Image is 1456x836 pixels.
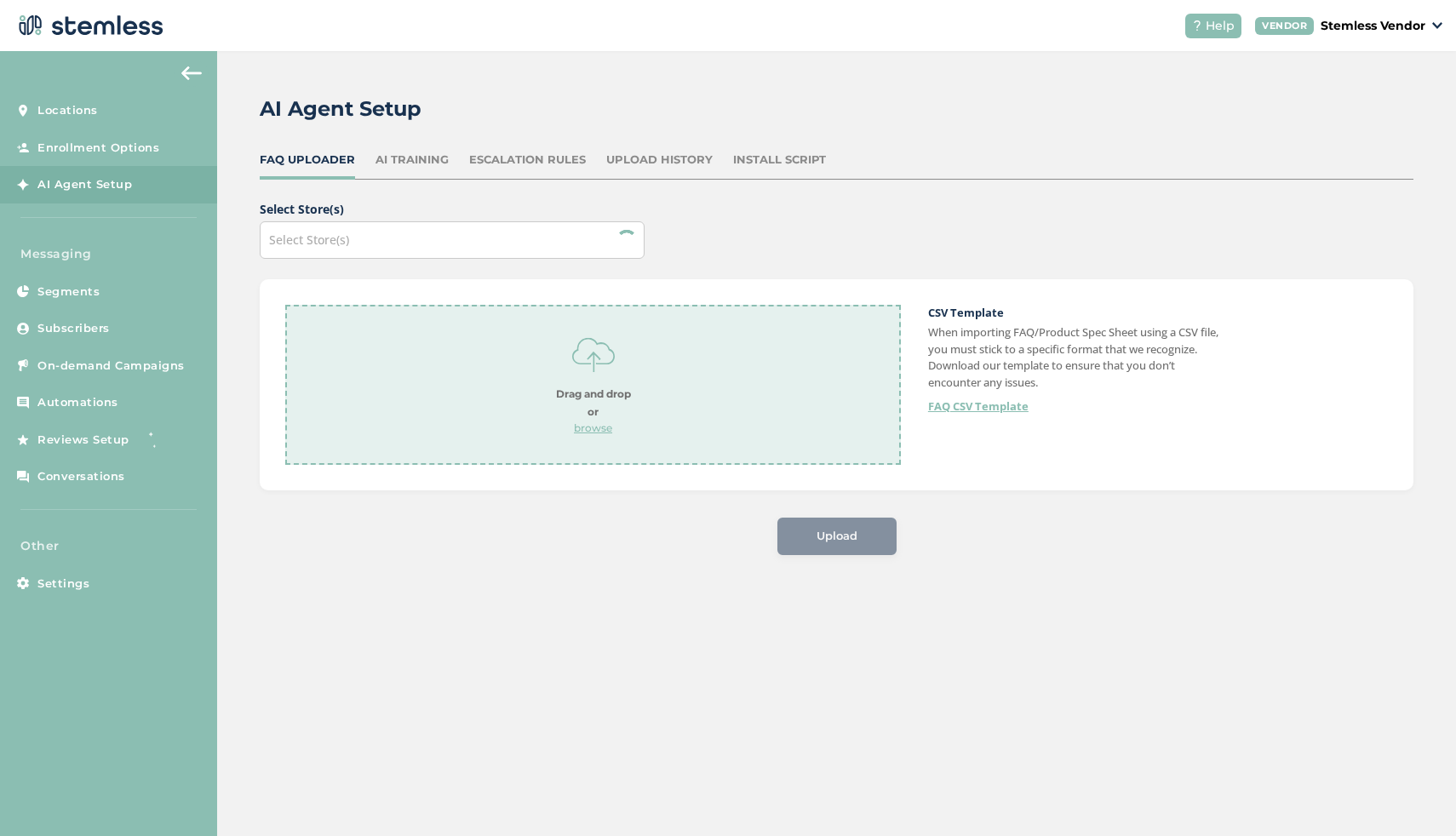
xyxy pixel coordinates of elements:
img: glitter-stars-b7820f95.gif [142,422,176,456]
span: Reviews Setup [37,432,129,449]
img: icon_down-arrow-small-66adaf34.svg [1432,22,1442,29]
a: FAQ CSV Template [928,398,1029,415]
img: icon-help-white-03924b79.svg [1192,20,1202,31]
span: Conversations [37,468,125,485]
div: Upload History [606,152,713,169]
strong: Drag and drop or [556,387,631,418]
span: AI Agent Setup [37,176,132,193]
span: Select Store(s) [269,232,349,248]
span: Segments [37,283,100,301]
span: Subscribers [37,320,110,337]
p: browse [556,421,631,436]
span: Automations [37,394,118,411]
p: When importing FAQ/Product Spec Sheet using a CSV file, you must stick to a specific format that ... [928,324,1222,391]
img: icon-upload-85c7ce17.svg [572,334,615,376]
img: icon-arrow-back-accent-c549486e.svg [181,66,202,80]
span: Enrollment Options [37,140,159,157]
iframe: Chat Widget [1371,754,1456,836]
img: logo-dark-0685b13c.svg [14,9,163,43]
label: Select Store(s) [260,200,645,218]
div: Install Script [733,152,826,169]
span: On-demand Campaigns [37,358,185,375]
div: AI Training [375,152,449,169]
span: Locations [37,102,98,119]
div: FAQ Uploader [260,152,355,169]
div: Escalation Rules [469,152,586,169]
div: VENDOR [1255,17,1314,35]
span: Settings [37,575,89,593]
h2: AI Agent Setup [260,94,421,124]
span: Help [1206,17,1235,35]
h2: CSV Template [928,305,1222,322]
p: Stemless Vendor [1321,17,1425,35]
